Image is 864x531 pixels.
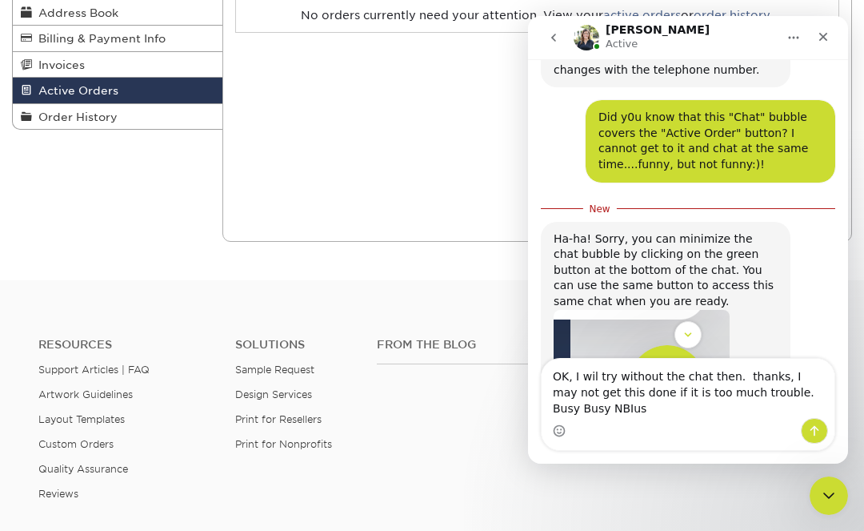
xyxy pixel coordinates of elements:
[32,84,118,97] span: Active Orders
[32,58,85,71] span: Invoices
[38,413,125,425] a: Layout Templates
[14,343,306,402] textarea: Message…
[235,388,312,400] a: Design Services
[38,438,114,450] a: Custom Orders
[38,463,128,475] a: Quality Assurance
[32,32,166,45] span: Billing & Payment Info
[235,438,332,450] a: Print for Nonprofits
[235,364,314,376] a: Sample Request
[13,104,222,129] a: Order History
[13,52,222,78] a: Invoices
[377,338,610,352] h4: From the Blog
[694,9,770,22] a: order history
[528,16,848,464] iframe: Intercom live chat
[146,305,174,332] button: Scroll to bottom
[603,9,681,22] a: active orders
[13,78,222,103] a: Active Orders
[4,482,136,525] iframe: Google Customer Reviews
[32,6,118,19] span: Address Book
[13,206,307,481] div: Irene says…
[26,215,250,294] div: Ha-ha! Sorry, you can minimize the chat bubble by clicking on the green button at the bottom of t...
[25,408,38,421] button: Emoji picker
[810,477,848,515] iframe: Intercom live chat
[32,111,118,123] span: Order History
[273,402,300,428] button: Send a message…
[235,338,352,352] h4: Solutions
[235,413,322,425] a: Print for Resellers
[38,338,211,352] h4: Resources
[13,26,222,51] a: Billing & Payment Info
[13,206,262,446] div: Ha-ha! Sorry, you can minimize the chat bubble by clicking on the green button at the bottom of t...
[38,364,150,376] a: Support Articles | FAQ
[38,388,133,400] a: Artwork Guidelines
